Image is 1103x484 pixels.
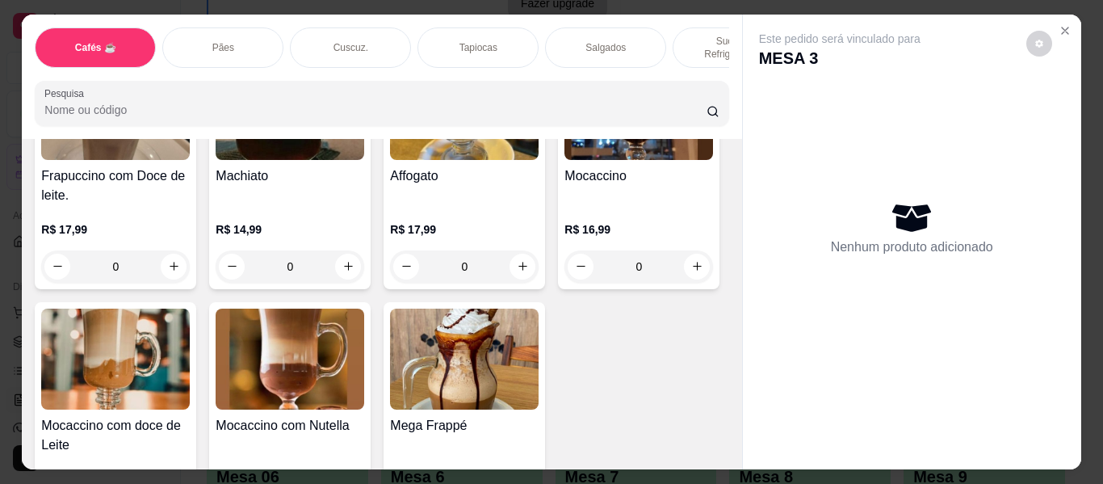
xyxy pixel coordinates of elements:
[212,41,234,54] p: Pães
[41,166,190,205] h4: Frapuccino com Doce de leite.
[585,41,626,54] p: Salgados
[459,41,497,54] p: Tapiocas
[216,309,364,410] img: product-image
[41,416,190,455] h4: Mocaccino com doce de Leite
[41,309,190,410] img: product-image
[390,416,539,436] h4: Mega Frappé
[161,254,187,280] button: increase-product-quantity
[216,416,364,436] h4: Mocaccino com Nutella
[759,47,921,69] p: MESA 3
[333,41,368,54] p: Cuscuz.
[390,221,539,238] p: R$ 17,99
[41,221,190,238] p: R$ 17,99
[390,166,539,186] h4: Affogato
[759,31,921,47] p: Este pedido será vinculado para
[510,254,535,280] button: increase-product-quantity
[335,254,361,280] button: increase-product-quantity
[1026,31,1052,57] button: decrease-product-quantity
[219,254,245,280] button: decrease-product-quantity
[564,221,713,238] p: R$ 16,99
[393,254,419,280] button: decrease-product-quantity
[1052,18,1078,44] button: Close
[684,254,710,280] button: increase-product-quantity
[44,86,90,100] label: Pesquisa
[390,309,539,410] img: product-image
[44,102,707,118] input: Pesquisa
[568,254,593,280] button: decrease-product-quantity
[75,41,116,54] p: Cafés ☕
[216,221,364,238] p: R$ 14,99
[564,166,713,186] h4: Mocaccino
[686,35,780,61] p: Sucos e Refrigerantes
[216,166,364,186] h4: Machiato
[831,238,993,257] p: Nenhum produto adicionado
[44,254,70,280] button: decrease-product-quantity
